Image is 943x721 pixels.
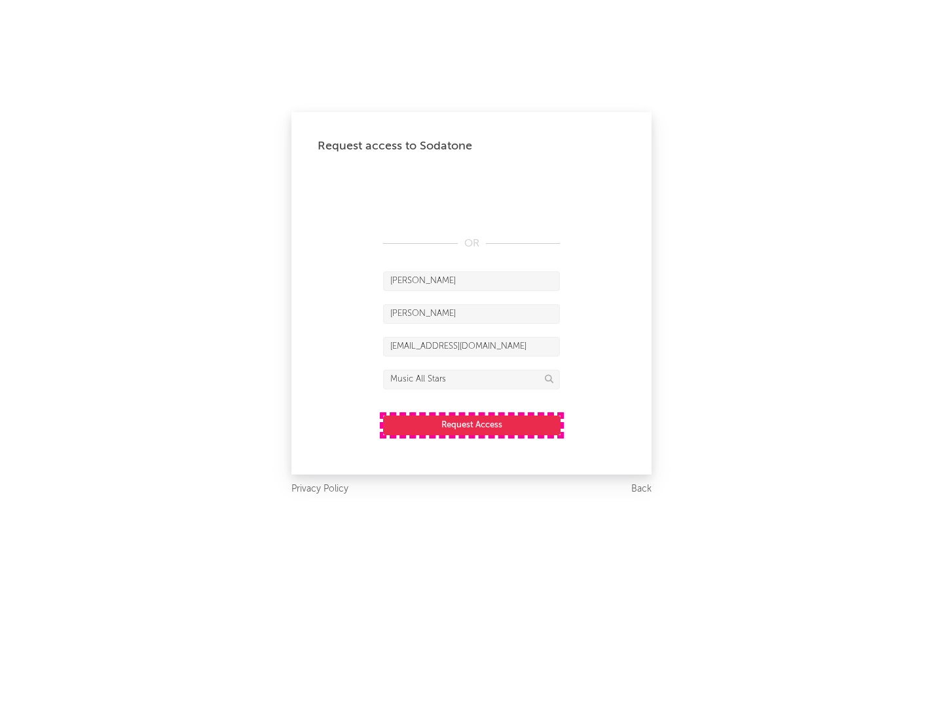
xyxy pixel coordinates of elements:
input: Division [383,370,560,389]
button: Request Access [383,416,561,435]
div: Request access to Sodatone [318,138,625,154]
input: Last Name [383,304,560,324]
input: First Name [383,271,560,291]
input: Email [383,337,560,357]
div: OR [383,236,560,252]
a: Back [631,481,652,497]
a: Privacy Policy [291,481,348,497]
